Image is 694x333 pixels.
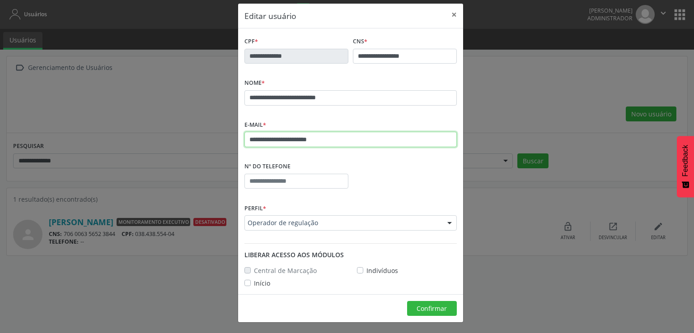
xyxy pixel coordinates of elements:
[681,145,689,176] span: Feedback
[366,266,398,275] label: Indivíduos
[407,301,457,316] button: Confirmar
[254,266,317,275] label: Central de Marcação
[677,136,694,197] button: Feedback - Mostrar pesquisa
[254,278,270,288] label: Início
[445,4,463,26] button: Close
[248,218,438,227] span: Operador de regulação
[244,76,265,90] label: Nome
[244,201,266,215] label: Perfil
[244,250,457,259] div: Liberar acesso aos módulos
[417,304,447,313] span: Confirmar
[244,118,266,132] label: E-mail
[244,35,258,49] label: CPF
[244,10,296,22] h5: Editar usuário
[244,160,291,174] label: Nº do Telefone
[353,35,367,49] label: CNS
